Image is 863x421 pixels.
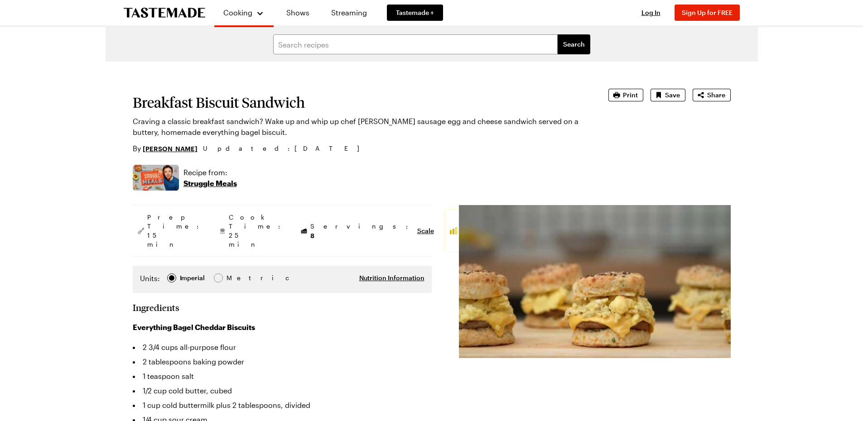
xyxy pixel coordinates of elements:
a: Recipe from:Struggle Meals [183,167,237,189]
span: Cooking [223,8,252,17]
span: Log In [641,9,661,16]
span: 8 [310,231,314,239]
img: Show where recipe is used [133,165,179,191]
h2: Ingredients [133,302,179,313]
span: Updated : [DATE] [203,144,368,153]
li: 2 tablespoons baking powder [133,354,432,369]
button: Cooking [223,4,265,22]
li: 2 3/4 cups all-purpose flour [133,340,432,354]
button: Print [608,89,643,101]
span: Tastemade + [396,8,434,17]
span: Cook Time: 25 min [229,213,285,249]
li: 1 cup cold buttermilk plus 2 tablespoons, divided [133,398,432,412]
span: Sign Up for FREE [682,9,733,16]
span: Save [665,91,680,100]
input: Search recipes [273,34,558,54]
span: Search [563,40,585,49]
p: Craving a classic breakfast sandwich? Wake up and whip up chef [PERSON_NAME] sausage egg and chee... [133,116,583,138]
span: Prep Time: 15 min [147,213,203,249]
p: By [133,143,198,154]
button: Sign Up for FREE [675,5,740,21]
button: Share [693,89,731,101]
div: Imperial Metric [140,273,246,286]
p: Recipe from: [183,167,237,178]
li: 1 teaspoon salt [133,369,432,383]
li: 1/2 cup cold butter, cubed [133,383,432,398]
h3: Everything Bagel Cheddar Biscuits [133,322,432,333]
span: Servings: [310,222,413,240]
span: Imperial [180,273,206,283]
span: Share [707,91,725,100]
h1: Breakfast Biscuit Sandwich [133,94,583,110]
a: Tastemade + [387,5,443,21]
a: [PERSON_NAME] [143,144,198,153]
button: filters [558,34,590,54]
div: Metric [227,273,246,283]
button: Save recipe [651,89,685,101]
span: Metric [227,273,246,283]
span: Print [623,91,638,100]
a: To Tastemade Home Page [124,8,205,18]
button: Log In [633,8,669,17]
button: Scale [417,226,434,235]
button: Nutrition Information [359,273,424,282]
p: Struggle Meals [183,178,237,189]
label: Units: [140,273,160,284]
div: Imperial [180,273,205,283]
